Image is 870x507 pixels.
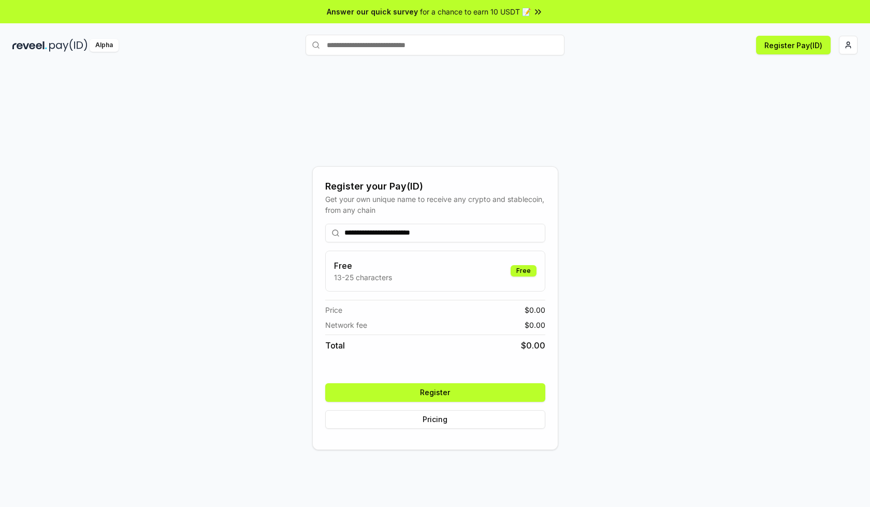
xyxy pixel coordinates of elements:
span: $ 0.00 [525,305,545,315]
div: Free [511,265,536,277]
div: Register your Pay(ID) [325,179,545,194]
img: reveel_dark [12,39,47,52]
img: pay_id [49,39,88,52]
span: Network fee [325,320,367,330]
span: $ 0.00 [521,339,545,352]
h3: Free [334,259,392,272]
button: Register [325,383,545,402]
div: Get your own unique name to receive any crypto and stablecoin, from any chain [325,194,545,215]
p: 13-25 characters [334,272,392,283]
span: Price [325,305,342,315]
span: Total [325,339,345,352]
span: for a chance to earn 10 USDT 📝 [420,6,531,17]
div: Alpha [90,39,119,52]
span: Answer our quick survey [327,6,418,17]
span: $ 0.00 [525,320,545,330]
button: Register Pay(ID) [756,36,831,54]
button: Pricing [325,410,545,429]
